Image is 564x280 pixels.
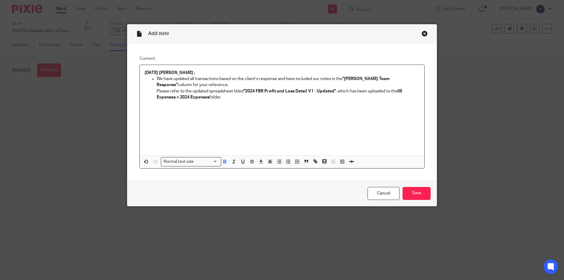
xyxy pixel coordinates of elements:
a: Cancel [368,187,400,200]
strong: [DATE] [PERSON_NAME] ; [145,71,195,75]
p: We have updated all transactions based on the client’s response and have included our notes in th... [157,76,420,100]
div: Close this dialog window [422,31,428,37]
span: Normal text size [162,159,195,165]
input: Search for option [196,159,217,165]
div: Search for option [161,157,221,166]
input: Save [403,187,431,200]
strong: "2024 FBR Profit and Loss Detail V1 - Updated" [244,89,336,93]
span: Add note [148,31,169,36]
strong: 05 Expenses > 2024 Expenses [157,89,403,99]
label: Content [139,56,425,62]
